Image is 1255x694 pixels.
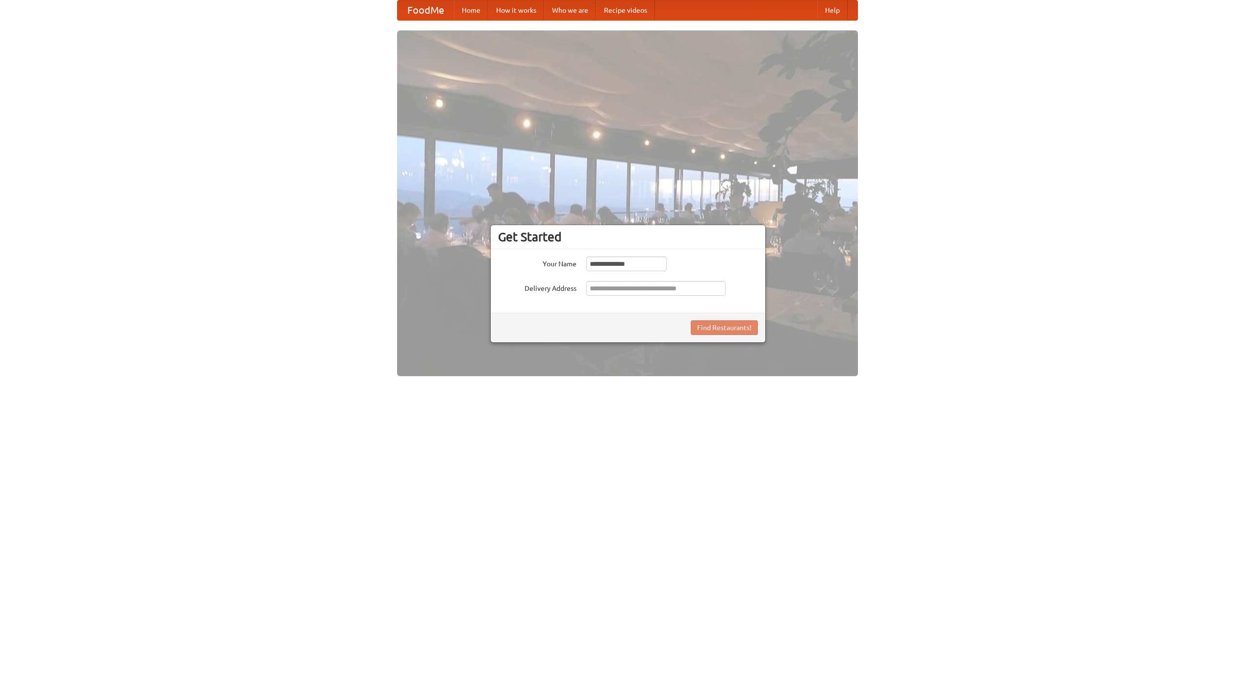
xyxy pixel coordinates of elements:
a: Home [454,0,488,20]
label: Your Name [498,257,577,269]
a: FoodMe [398,0,454,20]
a: Help [817,0,848,20]
a: Who we are [544,0,596,20]
a: How it works [488,0,544,20]
button: Find Restaurants! [691,320,758,335]
label: Delivery Address [498,281,577,293]
a: Recipe videos [596,0,655,20]
h3: Get Started [498,230,758,244]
